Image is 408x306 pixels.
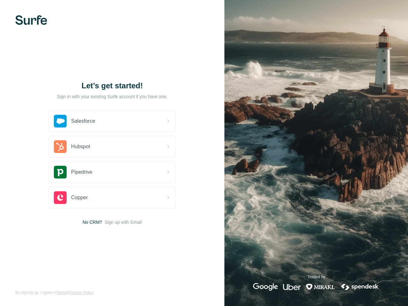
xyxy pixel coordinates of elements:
[57,93,167,100] p: Sign in with your existing Surfe account if you have one.
[306,283,335,291] img: mirakl's logo
[307,274,325,280] p: Trusted by
[71,117,95,125] span: Salesforce
[71,168,92,176] span: Pipedrive
[83,219,102,225] span: No CRM?
[15,15,47,25] img: Surfe's logo
[253,283,278,291] img: google's logo
[54,191,67,204] img: copper's logo
[54,140,67,153] img: hubspot's logo
[15,290,93,295] span: By signing up, I agree to &
[71,143,90,150] span: Hubspot
[69,290,93,295] a: Privacy Policy
[71,194,88,201] span: Copper
[283,283,301,291] img: uber's logo
[56,290,67,295] a: Terms
[54,166,67,178] img: pipedrive's logo
[105,219,142,225] button: Sign up with Gmail
[340,283,380,291] img: spendesk's logo
[54,115,67,127] img: salesforce's logo
[48,81,176,91] h1: Let’s get started!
